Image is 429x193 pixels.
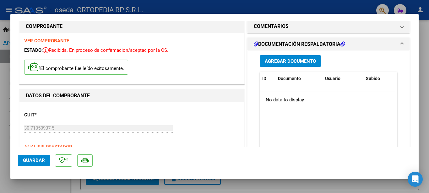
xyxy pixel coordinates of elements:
div: Open Intercom Messenger [408,172,423,187]
span: Guardar [23,158,45,163]
h1: DOCUMENTACIÓN RESPALDATORIA [254,40,345,48]
datatable-header-cell: Documento [275,72,323,85]
span: Documento [278,76,301,81]
span: Recibida. En proceso de confirmacion/aceptac por la OS. [43,47,168,53]
span: Agregar Documento [265,58,316,64]
datatable-header-cell: Usuario [323,72,363,85]
mat-expansion-panel-header: COMENTARIOS [247,20,410,33]
span: ANALISIS PRESTADOR [24,144,72,150]
span: ID [262,76,266,81]
button: Agregar Documento [260,55,321,67]
h1: COMENTARIOS [254,23,289,30]
datatable-header-cell: ID [260,72,275,85]
datatable-header-cell: Subido [363,72,395,85]
span: ESTADO: [24,47,43,53]
strong: DATOS DEL COMPROBANTE [26,93,90,99]
p: El comprobante fue leído exitosamente. [24,60,128,75]
strong: COMPROBANTE [26,23,62,29]
span: Subido [366,76,380,81]
mat-expansion-panel-header: DOCUMENTACIÓN RESPALDATORIA [247,38,410,51]
div: No data to display [260,92,395,108]
a: VER COMPROBANTE [24,38,69,44]
button: Guardar [18,155,50,166]
p: CUIT [24,111,89,119]
div: DOCUMENTACIÓN RESPALDATORIA [247,51,410,181]
span: Usuario [325,76,340,81]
